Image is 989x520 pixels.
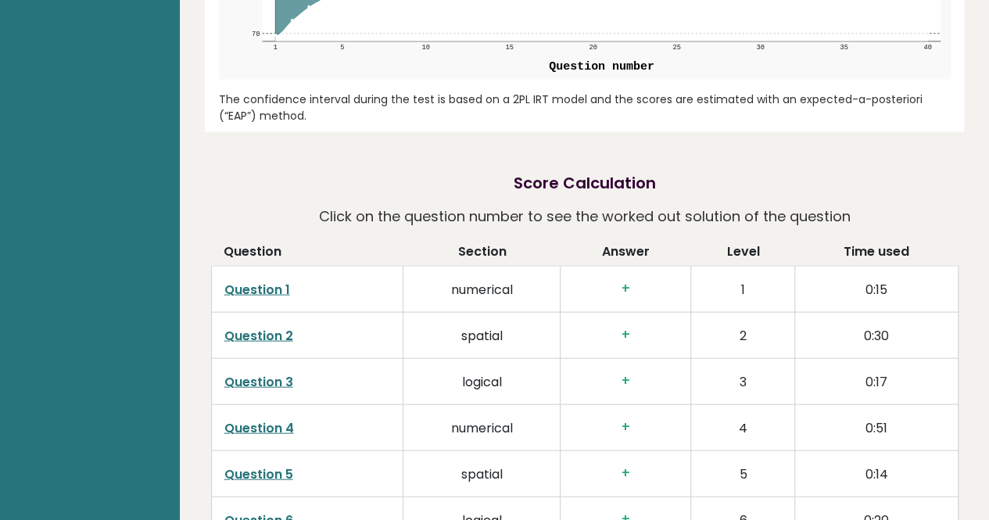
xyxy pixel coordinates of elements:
a: Question 4 [224,419,294,437]
text: 70 [251,31,259,39]
h3: + [573,465,678,482]
td: 1 [691,267,795,313]
a: Question 3 [224,373,293,391]
h3: + [573,419,678,436]
th: Level [691,242,795,267]
text: 30 [756,45,764,52]
td: 0:15 [795,267,958,313]
text: 25 [672,45,680,52]
td: spatial [403,313,561,359]
p: Click on the question number to see the worked out solution of the question [319,203,851,231]
td: logical [403,359,561,405]
h3: + [573,373,678,389]
td: 5 [691,451,795,497]
h2: Score Calculation [514,171,656,195]
text: 35 [840,45,847,52]
text: 5 [340,45,344,52]
th: Answer [561,242,691,267]
td: 0:17 [795,359,958,405]
a: Question 5 [224,465,293,483]
td: 0:14 [795,451,958,497]
text: 15 [505,45,513,52]
td: 4 [691,405,795,451]
text: 10 [421,45,429,52]
td: spatial [403,451,561,497]
td: 3 [691,359,795,405]
th: Section [403,242,561,267]
td: 2 [691,313,795,359]
text: 40 [923,45,931,52]
td: 0:30 [795,313,958,359]
div: The confidence interval during the test is based on a 2PL IRT model and the scores are estimated ... [219,91,951,124]
h3: + [573,327,678,343]
text: 1 [273,45,277,52]
th: Question [211,242,403,267]
td: 0:51 [795,405,958,451]
a: Question 2 [224,327,293,345]
text: Question number [549,61,654,74]
td: numerical [403,267,561,313]
a: Question 1 [224,281,290,299]
th: Time used [795,242,958,267]
td: numerical [403,405,561,451]
text: 20 [589,45,597,52]
h3: + [573,281,678,297]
